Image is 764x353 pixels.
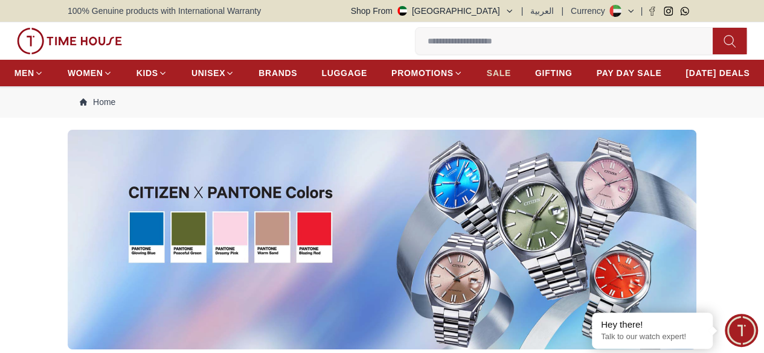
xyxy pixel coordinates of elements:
span: WOMEN [68,67,103,79]
a: KIDS [136,62,167,84]
a: Instagram [664,7,673,16]
span: MEN [14,67,34,79]
a: PROMOTIONS [391,62,463,84]
p: Talk to our watch expert! [601,332,704,342]
a: [DATE] DEALS [685,62,750,84]
a: LUGGAGE [321,62,367,84]
button: العربية [530,5,554,17]
a: PAY DAY SALE [596,62,661,84]
a: GIFTING [535,62,573,84]
span: PROMOTIONS [391,67,454,79]
a: Whatsapp [680,7,689,16]
span: UNISEX [191,67,225,79]
span: 100% Genuine products with International Warranty [68,5,261,17]
div: Chat Widget [725,314,758,347]
div: Currency [571,5,610,17]
span: LUGGAGE [321,67,367,79]
a: Facebook [647,7,656,16]
span: BRANDS [258,67,297,79]
img: ... [17,28,122,54]
a: Home [80,96,115,108]
span: | [521,5,524,17]
span: [DATE] DEALS [685,67,750,79]
nav: Breadcrumb [68,86,696,118]
a: WOMEN [68,62,112,84]
span: | [640,5,643,17]
a: MEN [14,62,43,84]
span: PAY DAY SALE [596,67,661,79]
a: UNISEX [191,62,234,84]
a: SALE [487,62,511,84]
img: ... [68,130,696,349]
span: SALE [487,67,511,79]
span: | [561,5,563,17]
span: KIDS [136,67,158,79]
button: Shop From[GEOGRAPHIC_DATA] [351,5,514,17]
span: GIFTING [535,67,573,79]
div: Hey there! [601,319,704,331]
a: BRANDS [258,62,297,84]
img: United Arab Emirates [397,6,407,16]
